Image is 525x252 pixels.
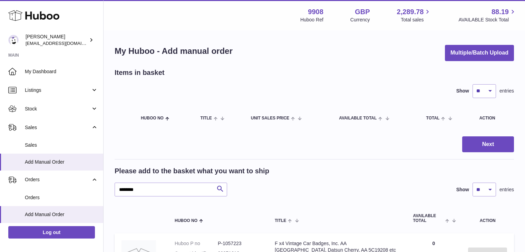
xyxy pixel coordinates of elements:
[141,116,164,120] span: Huboo no
[479,116,507,120] div: Action
[300,17,323,23] div: Huboo Ref
[355,7,370,17] strong: GBP
[499,186,514,193] span: entries
[25,142,98,148] span: Sales
[25,68,98,75] span: My Dashboard
[200,116,212,120] span: Title
[462,136,514,153] button: Next
[8,35,19,45] img: tbcollectables@hotmail.co.uk
[456,88,469,94] label: Show
[458,7,517,23] a: 88.19 AVAILABLE Stock Total
[115,46,233,57] h1: My Huboo - Add manual order
[25,176,91,183] span: Orders
[461,207,514,230] th: Action
[350,17,370,23] div: Currency
[218,240,261,247] dd: P-1057223
[26,33,88,47] div: [PERSON_NAME]
[25,159,98,165] span: Add Manual Order
[8,226,95,239] a: Log out
[175,240,218,247] dt: Huboo P no
[115,166,269,176] h2: Please add to the basket what you want to ship
[25,124,91,131] span: Sales
[492,7,509,17] span: 88.19
[25,211,98,218] span: Add Manual Order
[25,106,91,112] span: Stock
[339,116,377,120] span: AVAILABLE Total
[426,116,440,120] span: Total
[308,7,323,17] strong: 9908
[445,45,514,61] button: Multiple/Batch Upload
[458,17,517,23] span: AVAILABLE Stock Total
[456,186,469,193] label: Show
[413,214,444,223] span: AVAILABLE Total
[26,40,101,46] span: [EMAIL_ADDRESS][DOMAIN_NAME]
[275,219,286,223] span: Title
[25,87,91,94] span: Listings
[397,7,424,17] span: 2,289.78
[115,68,165,77] h2: Items in basket
[401,17,431,23] span: Total sales
[175,219,197,223] span: Huboo no
[251,116,289,120] span: Unit Sales Price
[25,194,98,201] span: Orders
[499,88,514,94] span: entries
[397,7,432,23] a: 2,289.78 Total sales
